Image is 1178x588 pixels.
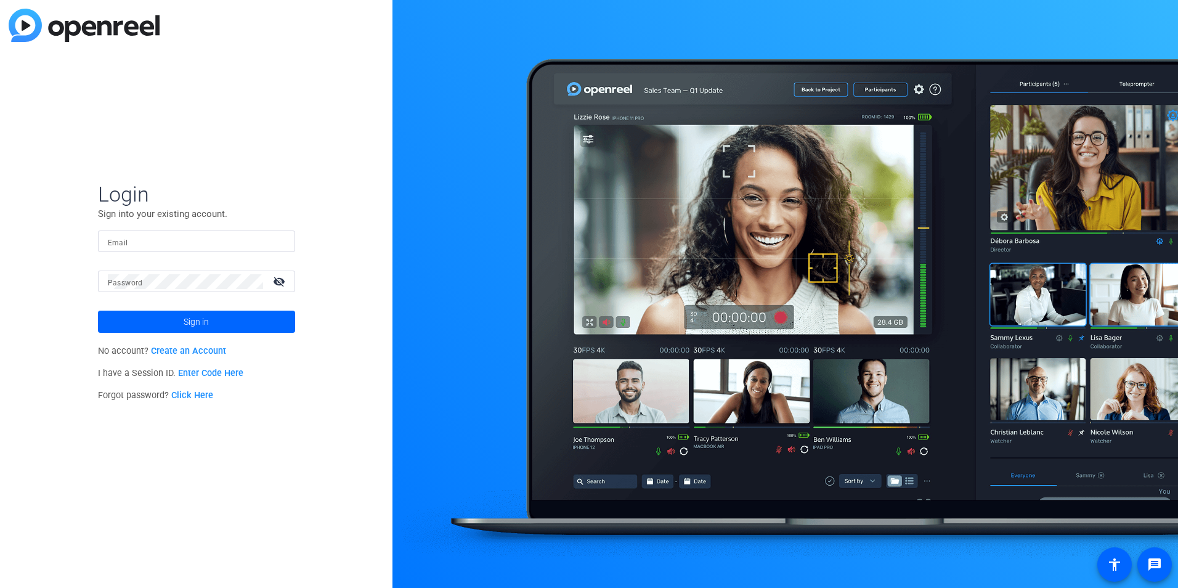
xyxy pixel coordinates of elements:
[108,239,128,247] mat-label: Email
[184,306,209,337] span: Sign in
[98,368,244,378] span: I have a Session ID.
[108,279,143,287] mat-label: Password
[98,181,295,207] span: Login
[171,390,213,401] a: Click Here
[1147,557,1162,572] mat-icon: message
[9,9,160,42] img: blue-gradient.svg
[98,346,227,356] span: No account?
[98,311,295,333] button: Sign in
[108,234,285,249] input: Enter Email Address
[266,272,295,290] mat-icon: visibility_off
[98,390,214,401] span: Forgot password?
[1107,557,1122,572] mat-icon: accessibility
[178,368,243,378] a: Enter Code Here
[98,207,295,221] p: Sign into your existing account.
[151,346,226,356] a: Create an Account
